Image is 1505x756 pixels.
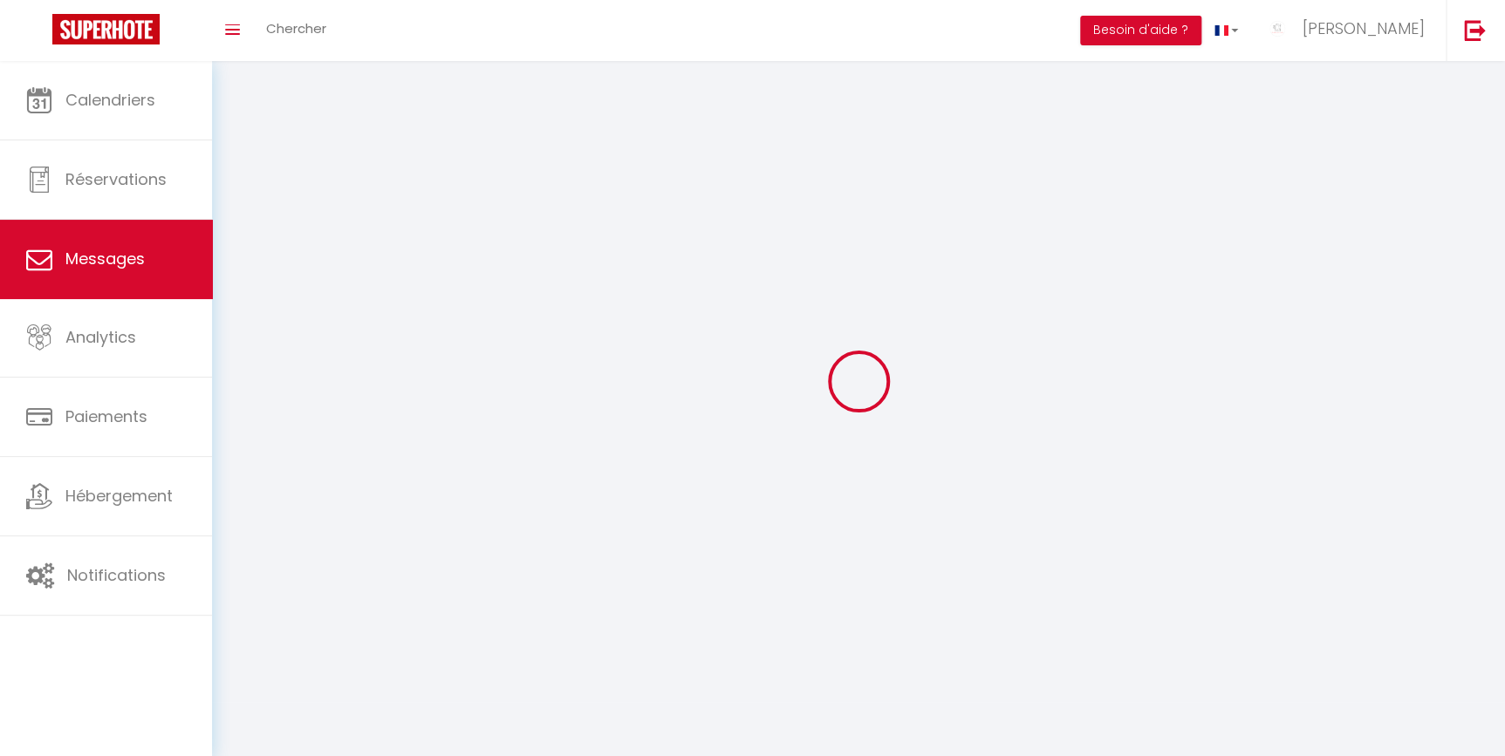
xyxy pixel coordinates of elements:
[52,14,160,44] img: Super Booking
[67,564,166,586] span: Notifications
[65,405,147,427] span: Paiements
[65,89,155,111] span: Calendriers
[266,19,326,37] span: Chercher
[65,168,167,190] span: Réservations
[1264,16,1290,42] img: ...
[65,248,145,269] span: Messages
[1464,19,1486,41] img: logout
[65,485,173,507] span: Hébergement
[1080,16,1201,45] button: Besoin d'aide ?
[65,326,136,348] span: Analytics
[1302,17,1424,39] span: [PERSON_NAME]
